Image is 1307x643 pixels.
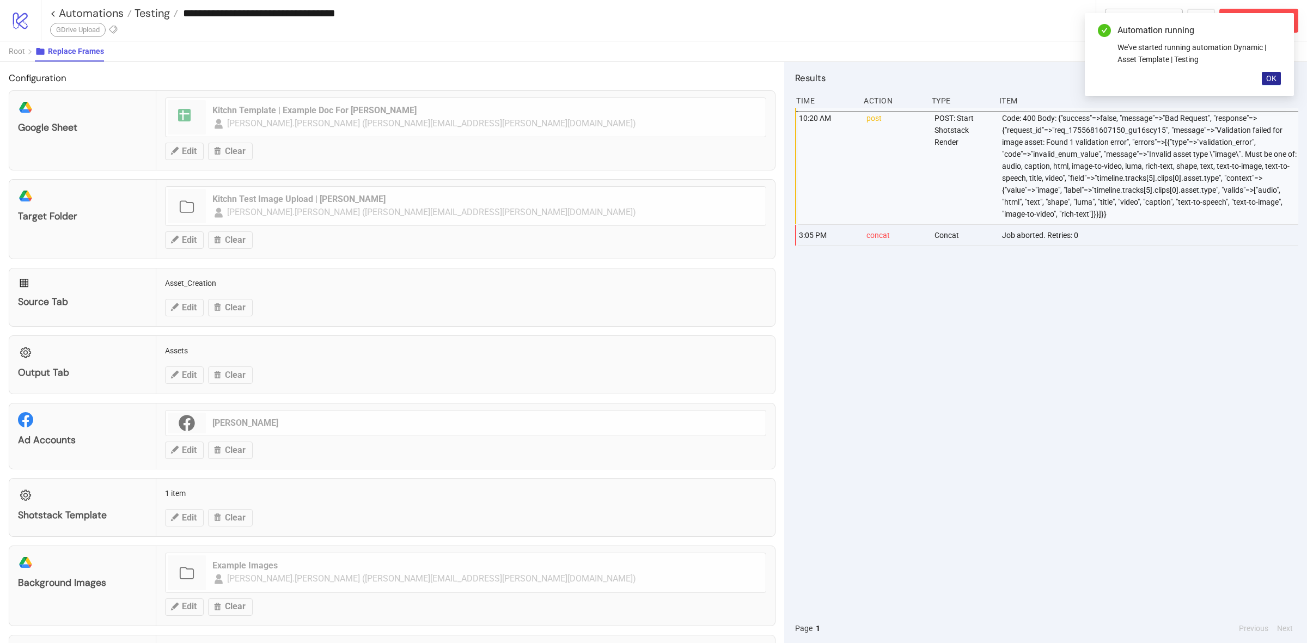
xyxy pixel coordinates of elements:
[1001,108,1301,224] div: Code: 400 Body: {"success"=>false, "message"=>"Bad Request", "response"=>{"request_id"=>"req_1755...
[1219,9,1298,33] button: Abort Run
[933,108,993,224] div: POST: Start Shotstack Render
[132,8,178,19] a: Testing
[1187,9,1215,33] button: ...
[1274,622,1296,634] button: Next
[798,225,858,246] div: 3:05 PM
[795,90,855,111] div: Time
[1236,622,1272,634] button: Previous
[1266,74,1277,83] span: OK
[1117,41,1281,65] div: We've started running automation Dynamic | Asset Template | Testing
[931,90,991,111] div: Type
[865,225,925,246] div: concat
[798,108,858,224] div: 10:20 AM
[9,41,35,62] button: Root
[865,108,925,224] div: post
[35,41,104,62] button: Replace Frames
[50,23,106,37] div: GDrive Upload
[50,8,132,19] a: < Automations
[1262,72,1281,85] button: OK
[795,71,1298,85] h2: Results
[9,71,775,85] h2: Configuration
[863,90,923,111] div: Action
[132,6,170,20] span: Testing
[1098,24,1111,37] span: check-circle
[1117,24,1281,37] div: Automation running
[795,622,813,634] span: Page
[1105,9,1183,33] button: To Builder
[933,225,993,246] div: Concat
[813,622,823,634] button: 1
[998,90,1298,111] div: Item
[48,47,104,56] span: Replace Frames
[1001,225,1301,246] div: Job aborted. Retries: 0
[9,47,25,56] span: Root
